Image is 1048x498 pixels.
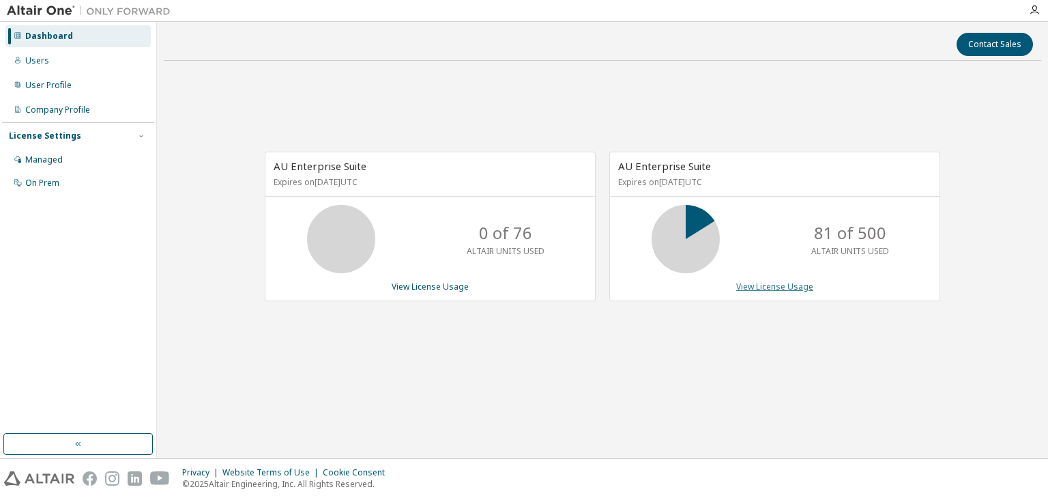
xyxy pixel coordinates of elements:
[957,33,1033,56] button: Contact Sales
[25,154,63,165] div: Managed
[814,221,886,245] p: 81 of 500
[392,281,469,292] a: View License Usage
[274,159,366,173] span: AU Enterprise Suite
[618,159,711,173] span: AU Enterprise Suite
[811,245,889,257] p: ALTAIR UNITS USED
[25,105,90,115] div: Company Profile
[182,467,222,478] div: Privacy
[25,31,73,42] div: Dashboard
[150,471,170,486] img: youtube.svg
[467,245,544,257] p: ALTAIR UNITS USED
[105,471,119,486] img: instagram.svg
[479,221,532,245] p: 0 of 76
[222,467,323,478] div: Website Terms of Use
[182,478,393,490] p: © 2025 Altair Engineering, Inc. All Rights Reserved.
[274,176,583,188] p: Expires on [DATE] UTC
[323,467,393,478] div: Cookie Consent
[4,471,74,486] img: altair_logo.svg
[25,178,59,189] div: On Prem
[9,130,81,141] div: License Settings
[736,281,813,292] a: View License Usage
[83,471,97,486] img: facebook.svg
[7,4,177,18] img: Altair One
[128,471,142,486] img: linkedin.svg
[25,55,49,66] div: Users
[25,80,72,91] div: User Profile
[618,176,928,188] p: Expires on [DATE] UTC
